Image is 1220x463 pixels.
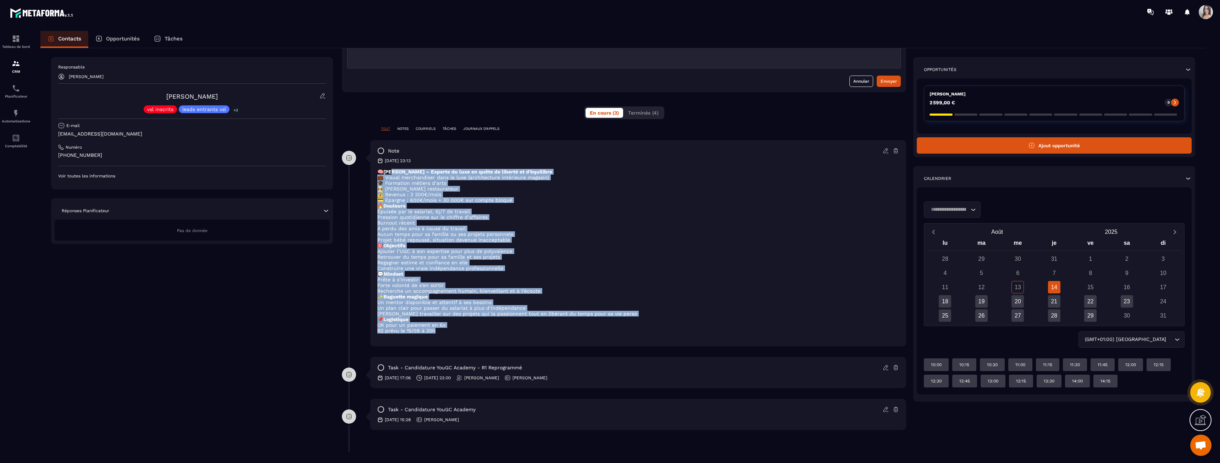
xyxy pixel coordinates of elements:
li: A perdu des amis à cause du travail [377,226,899,231]
p: 💳 Épargne : 600€/mois + 30 000€ sur compte bloqué [377,197,899,203]
div: 13 [1011,281,1024,293]
p: 12:45 [959,378,970,384]
li: Ajouter l’UGC à son expertise pour plus de polyvalence [377,248,899,254]
div: 28 [1048,309,1060,322]
p: 🧠 [377,169,899,175]
div: 2 [1121,253,1133,265]
div: 23 [1121,295,1133,308]
div: 28 [939,253,951,265]
p: leads entrants vsl [182,107,226,112]
li: Un plan clair pour passer du salariat à plus d’indépendance [377,305,899,311]
div: sa [1109,238,1145,250]
strong: Objectifs [383,243,405,248]
button: Open months overlay [940,226,1054,238]
p: [EMAIL_ADDRESS][DOMAIN_NAME] [58,131,326,137]
p: 👩‍🍳 [PERSON_NAME] restaurateur [377,186,899,192]
p: 11:30 [1070,362,1080,368]
li: Un mentor disponible et attentif à ses besoins [377,299,899,305]
div: 9 [1121,267,1133,279]
div: 20 [1011,295,1024,308]
p: CRM [2,70,30,73]
p: NOTES [397,126,409,131]
div: 16 [1121,281,1133,293]
p: 12:00 [1125,362,1136,368]
p: [PERSON_NAME] [512,375,547,381]
strong: Baguette magique [383,294,428,299]
li: Pression quotidienne sur le chiffre d’affaires [377,214,899,220]
p: 💼 Visual merchandiser dans le luxe (architecture intérieure magasin) [377,175,899,180]
p: [PERSON_NAME] [464,375,499,381]
div: 24 [1157,295,1169,308]
p: E-mail [66,123,80,128]
a: schedulerschedulerPlanificateur [2,79,30,104]
strong: Douleurs [383,203,405,209]
li: Burnout récent [377,220,899,226]
a: Ouvrir le chat [1190,435,1211,456]
p: 13:00 [988,378,998,384]
div: 21 [1048,295,1060,308]
p: 📌 [377,316,899,322]
p: 14:00 [1072,378,1083,384]
div: 30 [1121,309,1133,322]
p: TÂCHES [443,126,456,131]
button: Envoyer [877,76,901,87]
li: Projet bébé repoussé, situation devenue inacceptable [377,237,899,243]
p: 2 599,00 € [930,100,955,105]
p: vsl inscrits [147,107,173,112]
button: Previous month [927,227,940,237]
a: [PERSON_NAME] [166,93,218,100]
p: 💰 Revenus : 3 200€/mois [377,192,899,197]
span: En cours (3) [590,110,619,116]
div: di [1145,238,1181,250]
span: Terminés (4) [628,110,659,116]
li: Épuisée par le salariat, 6j/7 de travail [377,209,899,214]
img: automations [12,109,20,117]
p: 10:00 [931,362,942,368]
div: 15 [1084,281,1097,293]
div: 3 [1157,253,1169,265]
button: Annuler [849,76,873,87]
a: formationformationTableau de bord [2,29,30,54]
div: 22 [1084,295,1097,308]
div: Search for option [924,202,981,218]
p: Voir toutes les informations [58,173,326,179]
li: Construire une vraie indépendance professionnelle [377,265,899,271]
a: Contacts [40,31,88,48]
button: En cours (3) [586,108,623,118]
strong: [PERSON_NAME] – Experte du luxe en quête de liberté et d’équilibre [383,169,552,175]
div: Calendar days [927,253,1181,322]
div: 1 [1084,253,1097,265]
p: 11:45 [1098,362,1108,368]
p: Contacts [58,35,81,42]
div: ma [963,238,999,250]
p: [DATE] 15:28 [385,417,411,423]
li: Aucun temps pour sa famille ou ses projets personnels [377,231,899,237]
div: 17 [1157,281,1169,293]
span: (GMT+01:00) [GEOGRAPHIC_DATA] [1083,336,1168,343]
p: ✨ [377,294,899,299]
p: 🎓 Formation métiers d’arts [377,180,899,186]
div: me [1000,238,1036,250]
div: 29 [975,253,988,265]
strong: Mindset [383,271,403,277]
p: TOUT [381,126,390,131]
div: 10 [1157,267,1169,279]
p: 14:15 [1100,378,1110,384]
button: Terminés (4) [624,108,663,118]
p: [DATE] 17:06 [385,375,411,381]
p: Tableau de bord [2,45,30,49]
li: R2 prévu le 15/08 à 20h [377,328,899,334]
p: note [388,148,399,154]
div: 19 [975,295,988,308]
p: 13:15 [1016,378,1026,384]
div: 31 [1048,253,1060,265]
div: 31 [1157,309,1169,322]
div: 7 [1048,267,1060,279]
div: ve [1072,238,1109,250]
p: 11:00 [1015,362,1025,368]
button: Next month [1168,227,1181,237]
img: logo [10,6,74,19]
div: 8 [1084,267,1097,279]
img: scheduler [12,84,20,93]
p: 12:15 [1154,362,1164,368]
